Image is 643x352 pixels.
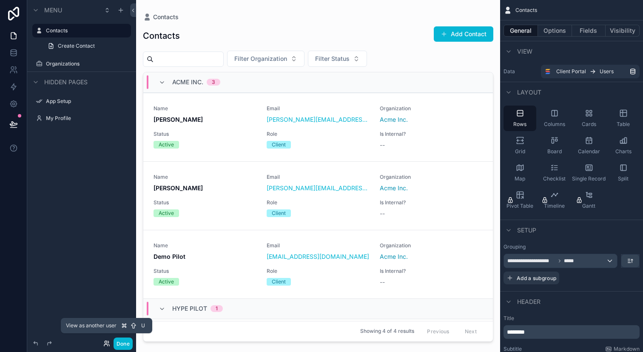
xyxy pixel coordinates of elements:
button: Gantt [572,187,605,213]
span: Board [547,148,562,155]
div: scrollable content [504,325,640,339]
span: Checklist [543,175,566,182]
button: Options [538,25,572,37]
span: Calendar [578,148,600,155]
span: Gantt [582,203,595,209]
span: Map [515,175,525,182]
span: Users [600,68,614,75]
label: Title [504,315,640,322]
button: Columns [538,106,571,131]
button: Single Record [572,160,605,186]
span: Create Contact [58,43,95,49]
span: Acme Inc. [172,78,203,86]
button: Add a subgroup [504,272,559,284]
span: Contacts [515,7,537,14]
span: Charts [615,148,632,155]
button: Fields [572,25,606,37]
span: Timeline [544,203,565,209]
span: Hidden pages [44,78,88,86]
span: Rows [513,121,526,128]
label: My Profile [46,115,129,122]
button: Checklist [538,160,571,186]
button: Table [607,106,640,131]
span: Pivot Table [506,203,533,209]
span: U [139,322,146,329]
div: 3 [212,79,215,86]
span: Showing 4 of 4 results [360,328,414,335]
button: General [504,25,538,37]
div: 1 [216,305,218,312]
span: Grid [515,148,525,155]
button: Timeline [538,187,571,213]
button: Cards [572,106,605,131]
span: Add a subgroup [517,275,556,281]
button: Charts [607,133,640,158]
label: Contacts [46,27,126,34]
span: Split [618,175,629,182]
button: Map [504,160,536,186]
label: Grouping [504,243,526,250]
button: Done [114,338,133,350]
span: Table [617,121,630,128]
span: Columns [544,121,565,128]
button: Pivot Table [504,187,536,213]
label: App Setup [46,98,129,105]
img: SmartSuite logo [544,68,551,75]
label: Data [504,68,538,75]
a: Create Contact [43,39,131,53]
span: Cards [582,121,596,128]
span: Header [517,298,541,306]
button: Split [607,160,640,186]
span: Single Record [572,175,606,182]
label: Organizations [46,60,129,67]
span: View [517,47,532,56]
a: Client PortalUsers [541,65,640,78]
span: Hype Pilot [172,304,207,313]
span: Layout [517,88,541,97]
button: Calendar [572,133,605,158]
span: View as another user [66,322,117,329]
span: Setup [517,226,536,235]
button: Rows [504,106,536,131]
button: Visibility [606,25,640,37]
span: Client Portal [556,68,586,75]
button: Board [538,133,571,158]
button: Grid [504,133,536,158]
span: Menu [44,6,62,14]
